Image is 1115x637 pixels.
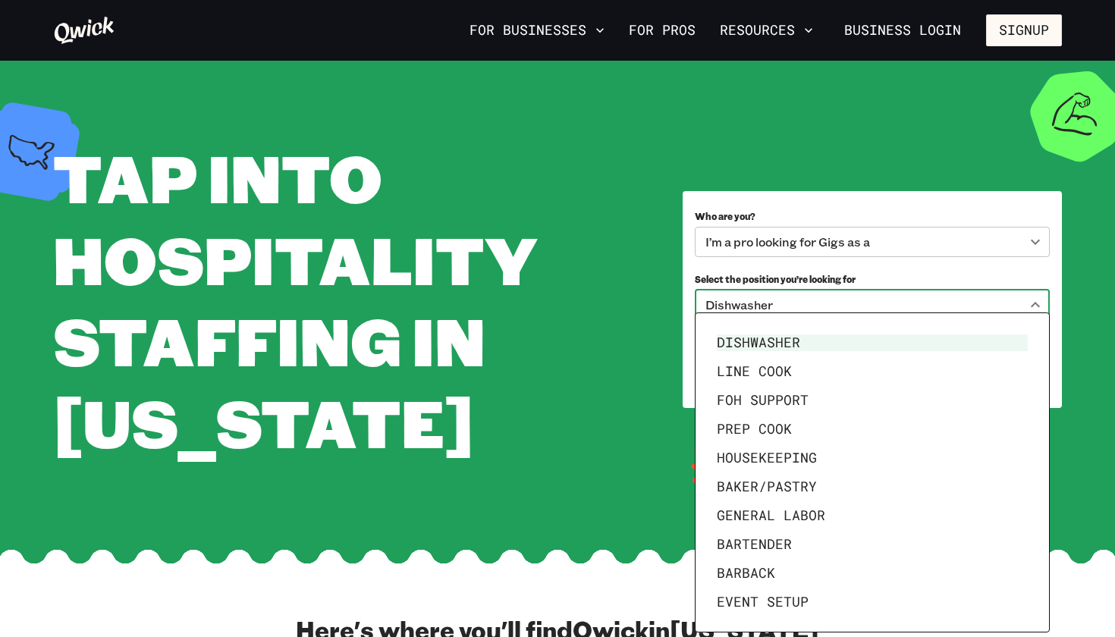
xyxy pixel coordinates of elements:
li: Bartender [711,530,1034,559]
li: Line Cook [711,357,1034,386]
li: Prep Cook [711,415,1034,444]
li: FOH Support [711,386,1034,415]
li: Housekeeping [711,444,1034,472]
li: Barback [711,559,1034,588]
li: Event Setup [711,588,1034,617]
li: Baker/Pastry [711,472,1034,501]
li: General Labor [711,501,1034,530]
li: Dishwasher [711,328,1034,357]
